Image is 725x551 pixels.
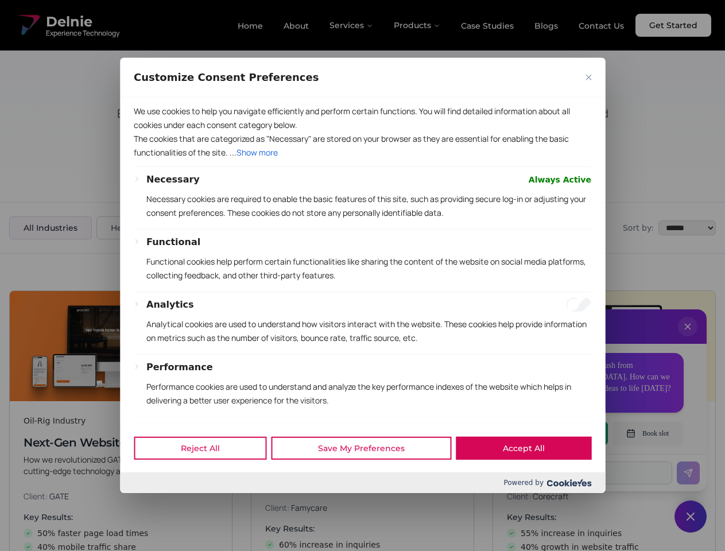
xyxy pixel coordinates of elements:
[120,472,605,493] div: Powered by
[134,132,591,160] p: The cookies that are categorized as "Necessary" are stored on your browser as they are essential ...
[271,437,451,460] button: Save My Preferences
[146,360,213,374] button: Performance
[586,75,591,80] img: Close
[456,437,591,460] button: Accept All
[146,235,200,249] button: Functional
[134,71,319,84] span: Customize Consent Preferences
[237,146,278,160] button: Show more
[134,437,266,460] button: Reject All
[146,380,591,408] p: Performance cookies are used to understand and analyze the key performance indexes of the website...
[546,479,591,487] img: Cookieyes logo
[146,192,591,220] p: Necessary cookies are required to enable the basic features of this site, such as providing secur...
[134,104,591,132] p: We use cookies to help you navigate efficiently and perform certain functions. You will find deta...
[146,255,591,282] p: Functional cookies help perform certain functionalities like sharing the content of the website o...
[146,298,194,312] button: Analytics
[146,173,200,187] button: Necessary
[529,173,591,187] span: Always Active
[566,298,591,312] input: Enable Analytics
[146,317,591,345] p: Analytical cookies are used to understand how visitors interact with the website. These cookies h...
